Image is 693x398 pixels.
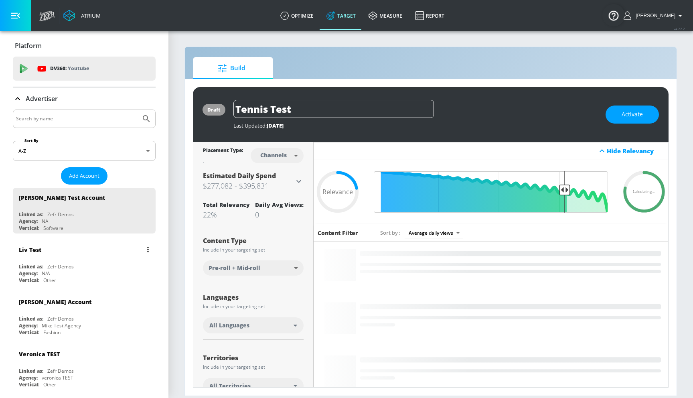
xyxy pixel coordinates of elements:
div: veronica TEST [42,374,73,381]
div: 22% [203,210,250,219]
div: Zefr Demos [47,211,74,218]
div: Veronica TEST [19,350,60,358]
span: Build [201,59,262,78]
div: Other [43,277,56,284]
p: Youtube [68,64,89,73]
div: Linked as: [19,315,43,322]
div: Zefr Demos [47,368,74,374]
div: Linked as: [19,263,43,270]
div: [PERSON_NAME] AccountLinked as:Zefr DemosAgency:Mike Test AgencyVertical:Fashion [13,292,156,338]
div: DV360: Youtube [13,57,156,81]
span: Calculating... [633,190,655,194]
div: draft [207,106,221,113]
h6: Content Filter [318,229,358,237]
a: Target [320,1,362,30]
button: Add Account [61,167,107,185]
div: Vertical: [19,381,39,388]
span: Relevance [322,189,353,195]
a: Report [409,1,451,30]
div: 0 [255,210,304,219]
div: [PERSON_NAME] Account [19,298,91,306]
span: [DATE] [267,122,284,129]
div: Include in your targeting set [203,365,304,370]
div: Placement Type: [203,147,243,155]
div: Total Relevancy [203,201,250,209]
div: Veronica TESTLinked as:Zefr DemosAgency:veronica TESTVertical:Other [13,344,156,390]
div: [PERSON_NAME] Test Account [19,194,105,201]
div: All Languages [203,317,304,333]
div: Hide Relevancy [607,147,664,155]
p: Advertiser [26,94,58,103]
div: [PERSON_NAME] Test AccountLinked as:Zefr DemosAgency:NAVertical:Software [13,188,156,234]
div: Languages [203,294,304,301]
div: Vertical: [19,329,39,336]
div: Mike Test Agency [42,322,81,329]
div: Linked as: [19,368,43,374]
div: Zefr Demos [47,315,74,322]
div: N/A [42,270,50,277]
div: Include in your targeting set [203,248,304,252]
div: Platform [13,35,156,57]
a: Atrium [63,10,101,22]
h3: $277,082 - $395,831 [203,180,294,191]
input: Search by name [16,114,138,124]
a: measure [362,1,409,30]
div: Daily Avg Views: [255,201,304,209]
span: Activate [622,110,643,120]
span: v 4.22.2 [674,26,685,31]
input: Final Threshold [370,171,612,213]
span: All Territories [209,382,251,390]
div: Liv Test [19,246,41,254]
div: Content Type [203,238,304,244]
div: Agency: [19,270,38,277]
div: Estimated Daily Spend$277,082 - $395,831 [203,171,304,191]
div: Agency: [19,218,38,225]
span: Estimated Daily Spend [203,171,276,180]
span: Pre-roll + Mid-roll [209,264,260,272]
div: Average daily views [405,227,463,238]
div: Agency: [19,322,38,329]
label: Sort By [23,138,40,143]
div: Liv TestLinked as:Zefr DemosAgency:N/AVertical:Other [13,240,156,286]
div: Zefr Demos [47,263,74,270]
div: Territories [203,355,304,361]
div: Other [43,381,56,388]
div: Channels [256,152,291,158]
div: Atrium [78,12,101,19]
div: NA [42,218,49,225]
div: Advertiser [13,87,156,110]
span: Add Account [69,171,99,181]
div: Include in your targeting set [203,304,304,309]
span: Sort by [380,229,401,236]
div: Vertical: [19,225,39,231]
a: optimize [274,1,320,30]
div: Linked as: [19,211,43,218]
button: [PERSON_NAME] [624,11,685,20]
p: Platform [15,41,42,50]
div: Last Updated: [233,122,598,129]
div: Agency: [19,374,38,381]
span: login as: guillaume.chorn@zefr.com [632,13,675,18]
div: Software [43,225,63,231]
button: Open Resource Center [602,4,625,26]
span: All Languages [209,321,249,329]
p: DV360: [50,64,89,73]
div: Vertical: [19,277,39,284]
div: Fashion [43,329,61,336]
div: Hide Relevancy [314,142,668,160]
div: All Territories [203,378,304,394]
div: A-Z [13,141,156,161]
button: Activate [606,106,659,124]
